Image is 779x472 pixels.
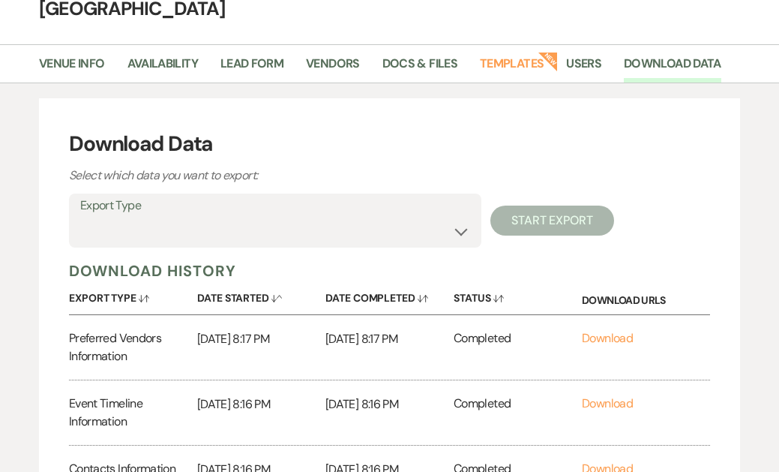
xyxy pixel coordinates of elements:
div: Download URLs [582,281,710,314]
a: Vendors [306,54,360,83]
p: [DATE] 8:17 PM [197,329,325,349]
button: Status [454,281,582,310]
div: Event Timeline Information [69,380,197,445]
a: Download [582,395,633,411]
p: [DATE] 8:17 PM [325,329,454,349]
h5: Download History [69,261,710,281]
button: Date Started [197,281,325,310]
button: Export Type [69,281,197,310]
div: Completed [454,380,582,445]
p: [DATE] 8:16 PM [197,395,325,414]
button: Date Completed [325,281,454,310]
button: Start Export [490,206,614,236]
a: Users [566,54,601,83]
a: Download [582,330,633,346]
p: Select which data you want to export: [69,166,594,185]
a: Docs & Files [382,54,457,83]
p: [DATE] 8:16 PM [325,395,454,414]
a: Availability [127,54,198,83]
label: Export Type [80,195,470,217]
a: Download Data [624,54,721,83]
a: Venue Info [39,54,105,83]
div: Completed [454,315,582,380]
a: Lead Form [220,54,283,83]
div: Preferred Vendors Information [69,315,197,380]
h3: Download Data [69,128,710,160]
a: Templates [480,54,544,83]
strong: New [538,50,559,71]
